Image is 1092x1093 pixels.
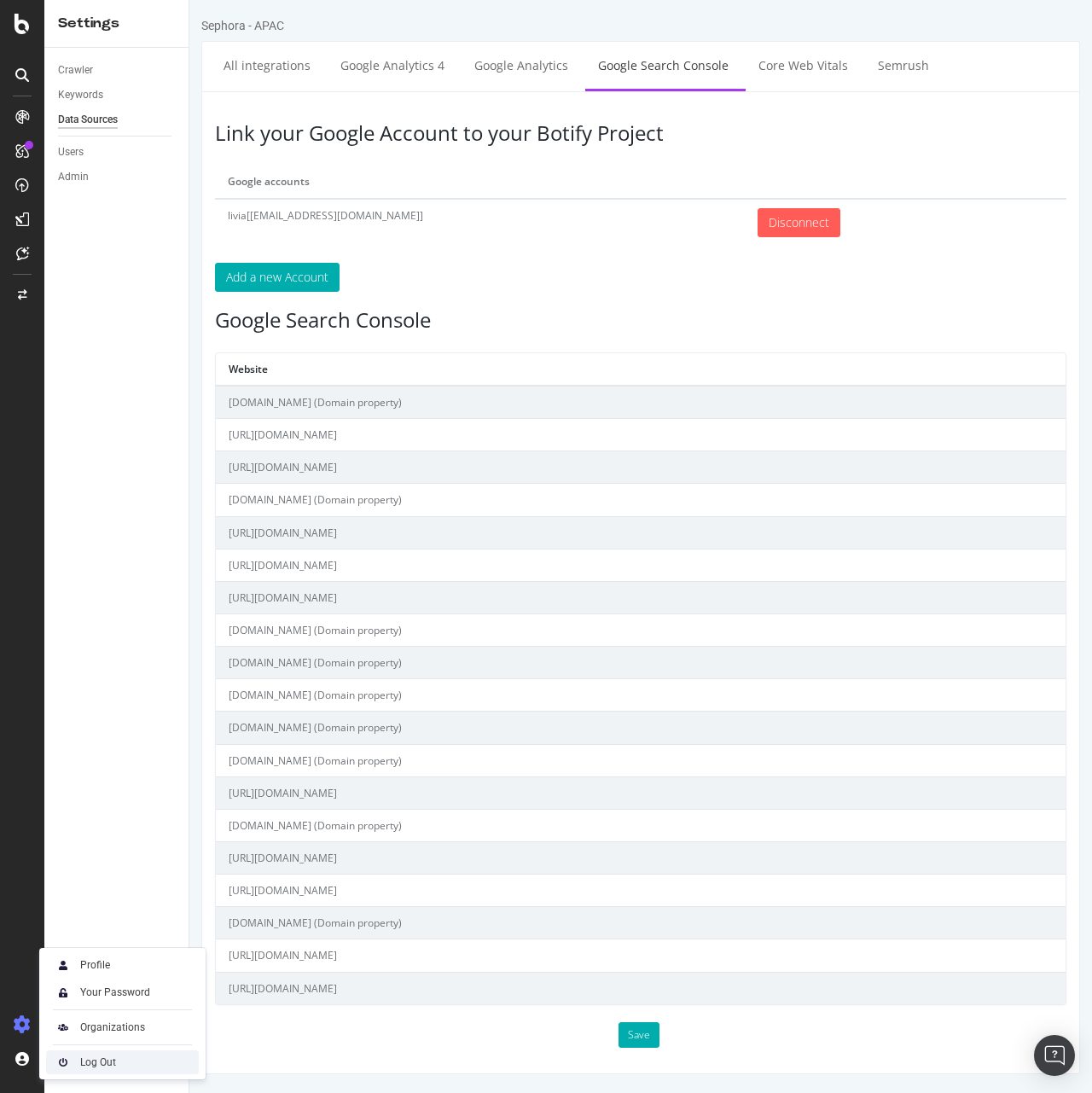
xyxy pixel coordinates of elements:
td: [URL][DOMAIN_NAME] [26,419,876,451]
a: Profile [46,953,199,977]
img: prfnF3csMXgAAAABJRU5ErkJggg== [53,1052,73,1073]
td: [DOMAIN_NAME] (Domain property) [26,744,876,776]
button: Save [429,1022,470,1048]
td: [DOMAIN_NAME] (Domain property) [26,614,876,647]
td: [DOMAIN_NAME] (Domain property) [26,907,876,939]
img: AtrBVVRoAgWaAAAAAElFTkSuQmCC [53,1017,73,1038]
div: Profile [80,958,110,972]
td: [URL][DOMAIN_NAME] [26,939,876,972]
td: [URL][DOMAIN_NAME] [26,842,876,875]
th: Website [26,353,876,386]
a: Keywords [58,86,177,104]
a: Your Password [46,980,199,1004]
a: Google Search Console [396,42,552,89]
div: Open Intercom Messenger [1034,1035,1075,1076]
a: Core Web Vitals [556,42,671,89]
td: [URL][DOMAIN_NAME] [26,972,876,1004]
div: Log Out [80,1055,116,1069]
a: Organizations [46,1015,199,1039]
a: Data Sources [58,111,177,129]
a: Semrush [676,42,752,89]
a: Users [58,143,177,161]
td: [DOMAIN_NAME] (Domain property) [26,809,876,841]
div: Users [58,143,84,161]
td: [URL][DOMAIN_NAME] [26,581,876,613]
div: Your Password [80,985,150,999]
td: [URL][DOMAIN_NAME] [26,875,876,907]
h3: Google Search Console [26,309,877,331]
div: Crawler [58,61,93,79]
td: [URL][DOMAIN_NAME] [26,516,876,549]
td: [DOMAIN_NAME] (Domain property) [26,647,876,679]
button: Add a new Account [26,263,150,292]
a: Log Out [46,1050,199,1074]
td: [URL][DOMAIN_NAME] [26,776,876,809]
img: Xx2yTbCeVcdxHMdxHOc+8gctb42vCocUYgAAAABJRU5ErkJggg== [53,955,73,975]
td: [DOMAIN_NAME] (Domain property) [26,484,876,516]
td: [DOMAIN_NAME] (Domain property) [26,679,876,712]
div: Keywords [58,86,103,104]
td: livia[[EMAIL_ADDRESS][DOMAIN_NAME]] [26,199,555,246]
input: Disconnect [568,208,651,237]
h3: Link your Google Account to your Botify Project [26,122,877,144]
a: All integrations [21,42,134,89]
a: Admin [58,168,177,186]
td: [DOMAIN_NAME] (Domain property) [26,386,876,419]
img: tUVSALn78D46LlpAY8klYZqgKwTuBm2K29c6p1XQNDCsM0DgKSSoAXXevcAwljcHBINEg0LrUEktgcYYD5sVUphq1JigPmkfB... [53,982,73,1003]
td: [DOMAIN_NAME] (Domain property) [26,712,876,744]
div: Admin [58,168,89,186]
div: Organizations [80,1020,145,1034]
a: Google Analytics [272,42,392,89]
td: [URL][DOMAIN_NAME] [26,549,876,581]
div: Settings [58,14,175,33]
a: Crawler [58,61,177,79]
th: Google accounts [26,166,555,198]
div: Sephora - APAC [12,17,95,34]
a: Google Analytics 4 [138,42,268,89]
td: [URL][DOMAIN_NAME] [26,451,876,484]
div: Data Sources [58,111,118,129]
